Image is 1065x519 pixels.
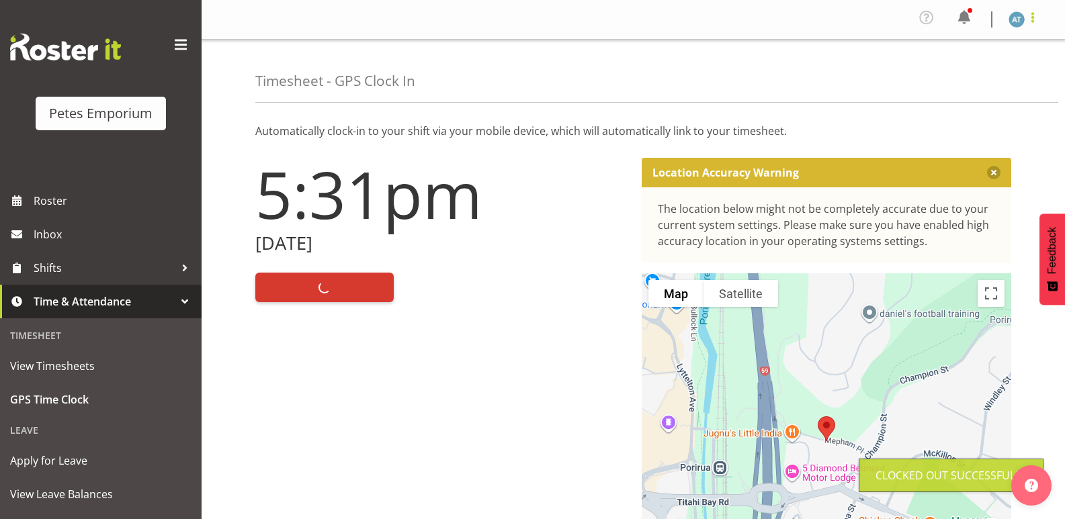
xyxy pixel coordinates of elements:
img: Rosterit website logo [10,34,121,60]
h1: 5:31pm [255,158,626,230]
span: Feedback [1046,227,1058,274]
span: Inbox [34,224,195,244]
img: help-xxl-2.png [1025,479,1038,492]
div: Petes Emporium [49,103,153,124]
a: View Leave Balances [3,477,198,511]
span: Apply for Leave [10,451,191,471]
p: Automatically clock-in to your shift via your mobile device, which will automatically link to you... [255,123,1011,139]
img: alex-micheal-taniwha5364.jpg [1009,11,1025,28]
div: Timesheet [3,322,198,349]
span: Time & Attendance [34,291,175,312]
h2: [DATE] [255,233,626,254]
span: View Timesheets [10,356,191,376]
span: Roster [34,191,195,211]
button: Show street map [648,280,704,307]
a: GPS Time Clock [3,383,198,416]
h4: Timesheet - GPS Clock In [255,73,415,89]
button: Close message [987,166,1000,179]
button: Toggle fullscreen view [978,280,1005,307]
a: View Timesheets [3,349,198,383]
span: View Leave Balances [10,484,191,504]
div: The location below might not be completely accurate due to your current system settings. Please m... [658,201,996,249]
span: Shifts [34,258,175,278]
button: Show satellite imagery [704,280,778,307]
button: Feedback - Show survey [1039,214,1065,305]
a: Apply for Leave [3,444,198,477]
div: Leave [3,416,198,444]
p: Location Accuracy Warning [652,166,799,179]
div: Clocked out Successfully [876,467,1027,483]
span: GPS Time Clock [10,389,191,410]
